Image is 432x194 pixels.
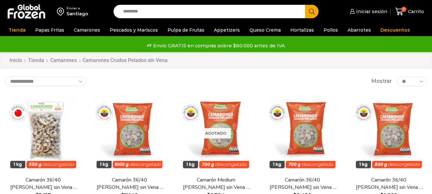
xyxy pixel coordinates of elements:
[57,6,67,17] img: address-field-icon.svg
[32,24,67,36] a: Papas Fritas
[67,6,88,11] div: Enviar a
[401,7,406,12] span: 0
[394,4,426,19] a: 0 Carrito
[9,57,22,64] a: Inicio
[371,78,392,85] span: Mostrar
[348,5,387,18] a: Iniciar sesión
[211,24,243,36] a: Appetizers
[71,24,103,36] a: Camarones
[246,24,284,36] a: Queso Crema
[9,57,168,64] nav: Breadcrumb
[355,8,387,15] span: Iniciar sesión
[305,5,318,18] button: Search button
[5,24,29,36] a: Tienda
[201,128,231,138] p: Agotado
[354,176,423,191] a: Camarón 36/40 [PERSON_NAME] sin Vena – Gold – Caja 10 kg
[50,57,77,64] a: Camarones
[95,176,164,191] a: Camarón 36/40 [PERSON_NAME] sin Vena – Super Prime – Caja 10 kg
[9,176,78,191] a: Camarón 36/40 [PERSON_NAME] sin Vena – Bronze – Caja 10 kg
[377,24,413,36] a: Descuentos
[344,24,374,36] a: Abarrotes
[320,24,341,36] a: Pollos
[5,77,86,86] select: Pedido de la tienda
[287,24,317,36] a: Hortalizas
[268,176,337,191] a: Camarón 36/40 [PERSON_NAME] sin Vena – Silver – Caja 10 kg
[28,57,44,64] a: Tienda
[106,24,161,36] a: Pescados y Mariscos
[181,176,250,191] a: Camarón Medium [PERSON_NAME] sin Vena – Silver – Caja 10 kg
[164,24,208,36] a: Pulpa de Frutas
[67,11,88,17] div: Santiago
[82,57,168,63] h1: Camarones Crudos Pelados sin Vena
[406,8,424,15] span: Carrito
